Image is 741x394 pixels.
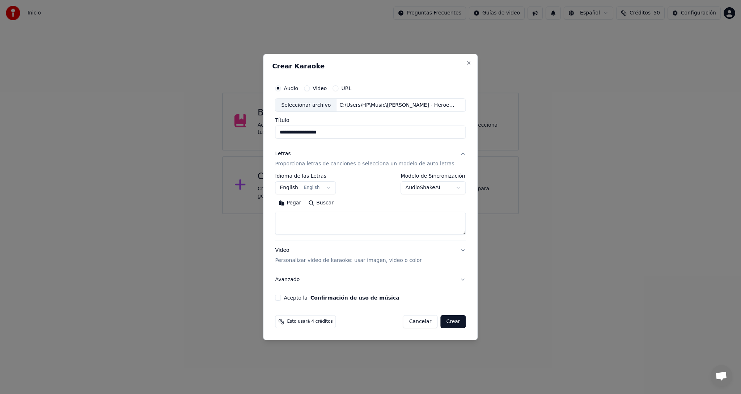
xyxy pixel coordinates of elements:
label: Idioma de las Letras [275,174,336,179]
span: Esto usará 4 créditos [287,319,333,325]
button: Pegar [275,198,305,209]
div: C:\Users\HP\Music\[PERSON_NAME] - Heroes (Official Video).mp3 [336,102,460,109]
h2: Crear Karaoke [272,63,469,69]
label: Título [275,118,466,123]
button: Buscar [305,198,337,209]
p: Personalizar video de karaoke: usar imagen, video o color [275,257,422,264]
button: Avanzado [275,270,466,289]
label: URL [341,86,351,91]
div: Video [275,247,422,264]
label: Audio [284,86,298,91]
button: Cancelar [403,315,438,328]
button: LetrasProporciona letras de canciones o selecciona un modelo de auto letras [275,145,466,174]
button: Crear [440,315,466,328]
p: Proporciona letras de canciones o selecciona un modelo de auto letras [275,161,454,168]
div: LetrasProporciona letras de canciones o selecciona un modelo de auto letras [275,174,466,241]
button: VideoPersonalizar video de karaoke: usar imagen, video o color [275,241,466,270]
div: Seleccionar archivo [275,99,336,112]
label: Video [313,86,327,91]
label: Modelo de Sincronización [401,174,466,179]
div: Letras [275,151,291,158]
button: Acepto la [310,295,399,300]
label: Acepto la [284,295,399,300]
